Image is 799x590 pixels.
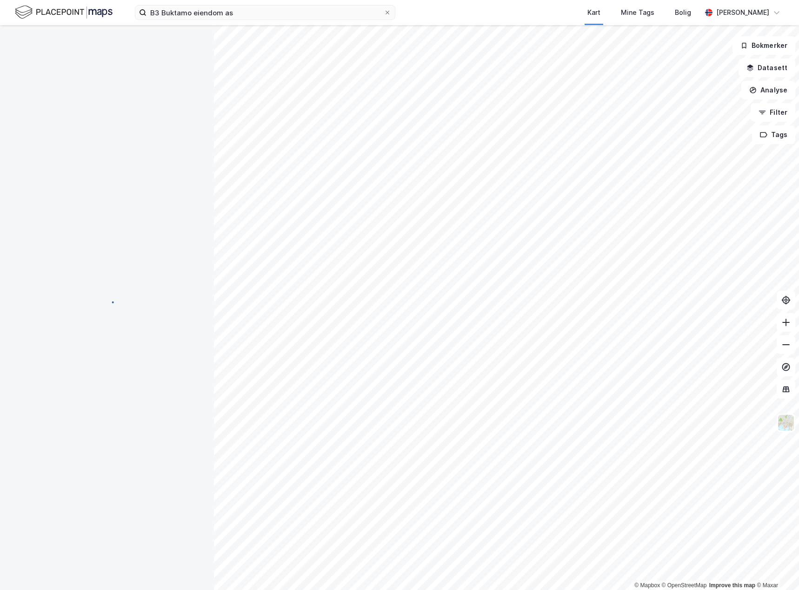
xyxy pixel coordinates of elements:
[751,103,795,122] button: Filter
[739,59,795,77] button: Datasett
[15,4,113,20] img: logo.f888ab2527a4732fd821a326f86c7f29.svg
[741,81,795,99] button: Analyse
[146,6,384,20] input: Søk på adresse, matrikkel, gårdeiere, leietakere eller personer
[634,582,660,589] a: Mapbox
[621,7,654,18] div: Mine Tags
[752,545,799,590] div: Kontrollprogram for chat
[777,414,795,432] img: Z
[662,582,707,589] a: OpenStreetMap
[716,7,769,18] div: [PERSON_NAME]
[100,295,114,309] img: spinner.a6d8c91a73a9ac5275cf975e30b51cfb.svg
[752,545,799,590] iframe: Chat Widget
[709,582,755,589] a: Improve this map
[587,7,600,18] div: Kart
[732,36,795,55] button: Bokmerker
[675,7,691,18] div: Bolig
[752,125,795,144] button: Tags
